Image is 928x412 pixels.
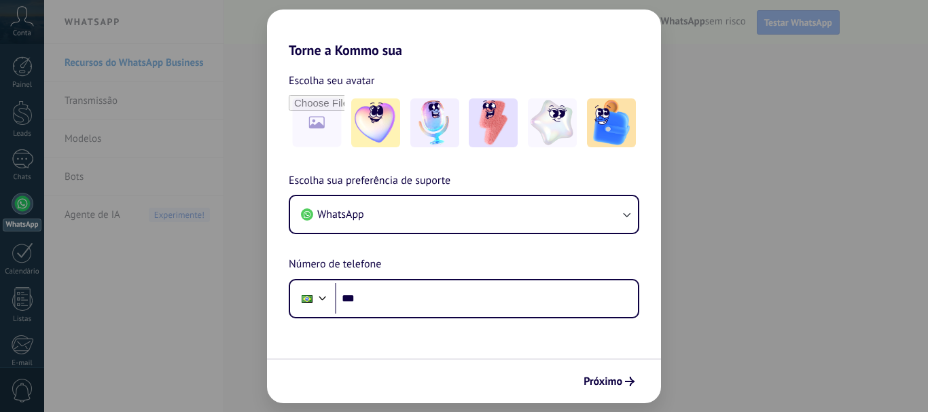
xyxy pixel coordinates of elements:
img: -1.jpeg [351,98,400,147]
img: -5.jpeg [587,98,636,147]
button: WhatsApp [290,196,638,233]
span: WhatsApp [317,208,364,221]
h2: Torne a Kommo sua [267,10,661,58]
span: Próximo [584,377,622,386]
div: Brazil: + 55 [294,284,320,313]
img: -3.jpeg [469,98,518,147]
img: -4.jpeg [528,98,577,147]
span: Escolha sua preferência de suporte [289,172,450,190]
span: Escolha seu avatar [289,72,375,90]
span: Número de telefone [289,256,381,274]
button: Próximo [577,370,641,393]
img: -2.jpeg [410,98,459,147]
